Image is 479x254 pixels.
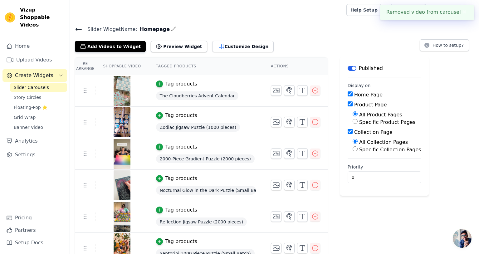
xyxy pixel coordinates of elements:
[165,206,197,214] div: Tag products
[75,41,146,52] button: Add Videos to Widget
[390,4,426,16] a: Book Demo
[113,139,131,169] img: reel-preview-v8caqc-gm.myshopify.com-3642296570153926910_3273732067.jpeg
[14,114,36,120] span: Grid Wrap
[156,186,256,195] span: Nocturnal Glow in the Dark Puzzle (Small Batch) 1000 Pieces
[420,39,469,51] button: How to setup?
[271,148,281,159] button: Change Thumbnail
[149,57,263,75] th: Tagged Products
[2,149,67,161] a: Settings
[359,112,402,118] label: All Product Pages
[271,85,281,96] button: Change Thumbnail
[15,72,53,79] span: Create Widgets
[453,229,472,248] a: Open chat
[271,180,281,190] button: Change Thumbnail
[171,25,176,33] div: Edit Name
[113,76,131,106] img: reel-preview-v8caqc-gm.myshopify.com-3501245690359377073_57170069392.jpeg
[2,212,67,224] a: Pricing
[156,80,197,88] button: Tag products
[113,170,131,200] img: tn-ca76c5d1ee494f92bb9f62d7f47e721a.png
[14,94,41,100] span: Story Circles
[156,154,255,163] span: 2000-Piece Gradient Puzzle (2000 pieces)
[10,123,67,132] a: Banner Video
[156,175,197,182] button: Tag products
[156,112,197,119] button: Tag products
[2,237,67,249] a: Setup Docs
[359,147,421,153] label: Specific Collection Pages
[151,41,207,52] button: Preview Widget
[380,5,474,20] div: Removed video from carousel
[359,139,408,145] label: All Collection Pages
[165,112,197,119] div: Tag products
[431,4,474,16] button: C Cloudberries
[82,26,137,33] span: Slider Widget Name:
[271,117,281,127] button: Change Thumbnail
[346,4,382,16] a: Help Setup
[165,80,197,88] div: Tag products
[156,123,240,132] span: Zodiac Jigsaw Puzzle (1000 pieces)
[14,104,47,110] span: Floating-Pop ⭐
[2,40,67,52] a: Home
[354,129,393,135] label: Collection Page
[5,12,15,22] img: Vizup
[156,143,197,151] button: Tag products
[348,164,421,170] label: Priority
[20,6,65,29] span: Vizup Shoppable Videos
[113,107,131,137] img: vizup-images-a1d0.jpg
[95,57,148,75] th: Shoppable Video
[461,8,468,16] button: Close
[14,124,43,130] span: Banner Video
[10,113,67,122] a: Grid Wrap
[271,243,281,253] button: Change Thumbnail
[156,91,238,100] span: The Cloudberries Advent Calendar
[2,224,67,237] a: Partners
[2,135,67,147] a: Analytics
[348,82,371,89] legend: Display on
[263,57,328,75] th: Actions
[354,92,383,98] label: Home Page
[441,4,474,16] p: Cloudberries
[2,69,67,82] button: Create Widgets
[165,143,197,151] div: Tag products
[165,175,197,182] div: Tag products
[359,65,383,72] p: Published
[354,102,387,108] label: Product Page
[2,54,67,66] a: Upload Videos
[156,217,247,226] span: Reflection Jigsaw Puzzle (2000 pieces)
[10,93,67,102] a: Story Circles
[212,41,274,52] button: Customize Design
[10,83,67,92] a: Slider Carousels
[75,57,95,75] th: Re Arrange
[137,26,170,33] span: Homepage
[420,44,469,50] a: How to setup?
[165,238,197,245] div: Tag products
[113,202,131,232] img: vizup-images-b5e1.jpg
[156,206,197,214] button: Tag products
[14,84,49,90] span: Slider Carousels
[271,211,281,222] button: Change Thumbnail
[359,119,415,125] label: Specific Product Pages
[10,103,67,112] a: Floating-Pop ⭐
[156,238,197,245] button: Tag products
